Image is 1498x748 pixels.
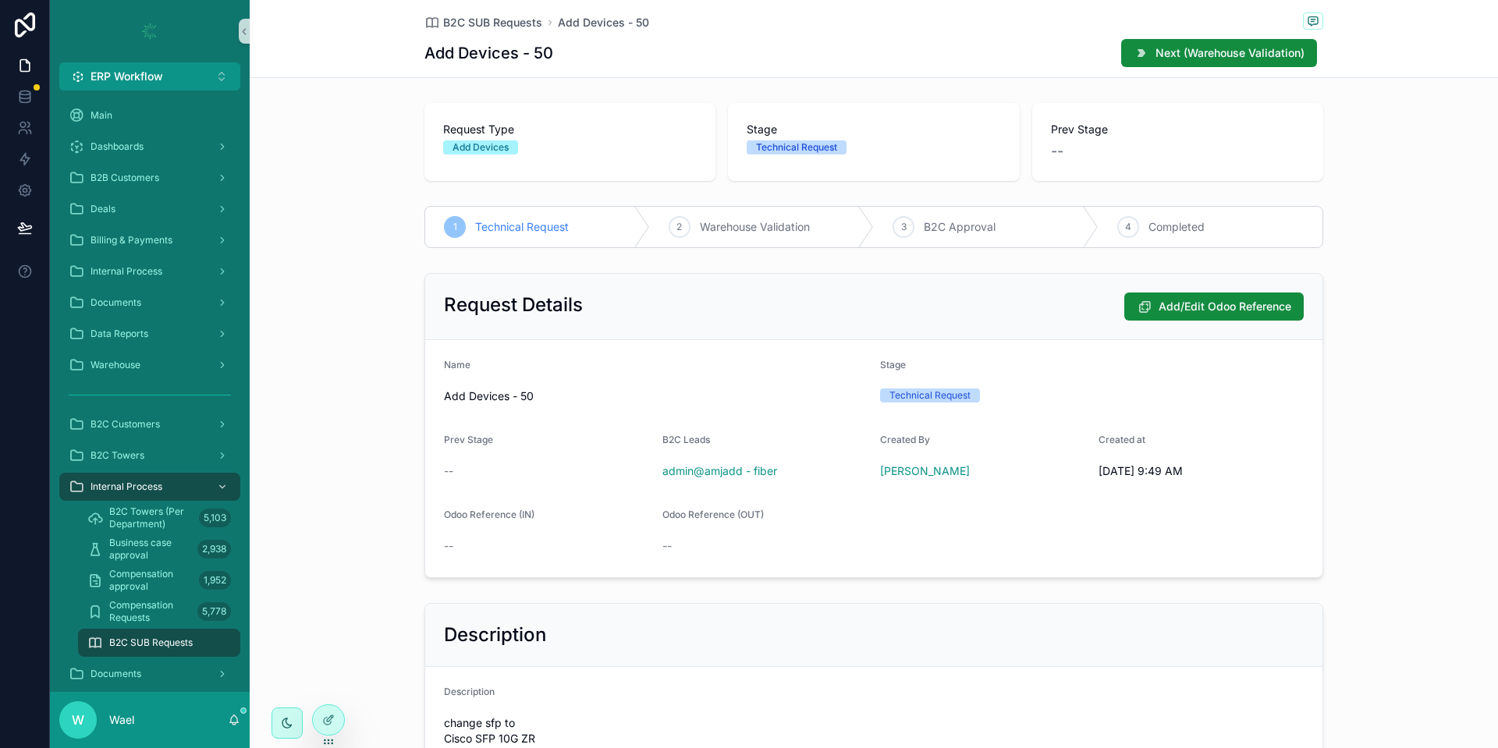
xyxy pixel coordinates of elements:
span: 1 [453,221,457,233]
span: B2C SUB Requests [109,636,193,649]
h2: Description [444,622,546,647]
span: Dashboards [91,140,144,153]
a: Internal Process [59,473,240,501]
span: -- [444,538,453,554]
span: -- [444,463,453,479]
a: Documents [59,289,240,317]
div: 1,952 [199,571,231,590]
a: B2C Customers [59,410,240,438]
span: B2C Towers [91,449,144,462]
img: App logo [137,19,162,44]
span: Odoo Reference (OUT) [662,509,764,520]
span: Data Reports [91,328,148,340]
span: Business case approval [109,537,191,562]
span: Documents [91,668,141,680]
a: Warehouse [59,351,240,379]
a: Add Devices - 50 [558,15,649,30]
span: [DATE] 9:49 AM [1099,463,1305,479]
div: 5,778 [197,602,231,621]
a: [PERSON_NAME] [880,463,970,479]
span: B2B Customers [91,172,159,184]
button: Add/Edit Odoo Reference [1124,292,1304,321]
span: Name [444,359,470,370]
div: Add Devices [453,140,509,154]
span: B2C Customers [91,418,160,431]
span: Completed [1148,219,1205,235]
a: Business case approval2,938 [78,535,240,563]
div: 2,938 [197,540,231,558]
a: Billing & Payments [59,226,240,254]
a: Main [59,101,240,129]
a: Dashboards [59,133,240,161]
span: Next (Warehouse Validation) [1155,45,1305,61]
a: B2B Customers [59,164,240,192]
span: W [72,711,84,729]
span: B2C SUB Requests [443,15,542,30]
span: Prev Stage [1051,122,1305,137]
span: B2C Approval [924,219,996,235]
a: Data Reports [59,320,240,348]
span: Add Devices - 50 [444,388,868,404]
span: Request Type [443,122,697,137]
span: Billing & Payments [91,234,172,246]
span: Stage [747,122,1000,137]
span: Internal Process [91,480,162,493]
span: Warehouse Validation [700,219,810,235]
a: B2C Towers (Per Department)5,103 [78,504,240,532]
span: Odoo Reference (IN) [444,509,534,520]
a: admin@amjadd - fiber [662,463,777,479]
span: Created By [880,434,930,445]
span: -- [662,538,672,554]
span: Technical Request [475,219,569,235]
div: scrollable content [50,90,250,692]
a: Internal Process [59,257,240,285]
span: 4 [1125,221,1131,233]
span: Deals [91,203,115,215]
h1: Add Devices - 50 [424,42,553,64]
span: B2C Leads [662,434,710,445]
a: Compensation approval1,952 [78,566,240,594]
span: ERP Workflow [91,69,163,84]
div: 5,103 [199,509,231,527]
button: Select Button [59,62,240,90]
span: Main [91,109,112,122]
span: -- [1051,140,1063,162]
span: Compensation Requests [109,599,191,624]
span: Prev Stage [444,434,493,445]
a: B2C Towers [59,441,240,470]
span: Compensation approval [109,568,193,593]
a: B2C SUB Requests [424,15,542,30]
h2: Request Details [444,292,583,317]
span: change sfp to Cisco SFP 10G ZR [444,715,650,746]
span: Created at [1099,434,1145,445]
span: Internal Process [91,265,162,278]
span: 2 [676,221,682,233]
span: Stage [880,359,906,370]
a: Deals [59,195,240,223]
span: 3 [901,221,907,233]
span: B2C Towers (Per Department) [109,505,193,530]
a: B2C SUB Requests [78,629,240,657]
a: Compensation Requests5,778 [78,597,240,626]
span: Documents [91,296,141,309]
div: Technical Request [756,140,837,154]
span: Warehouse [91,359,140,371]
p: Wael [109,712,134,728]
button: Next (Warehouse Validation) [1121,39,1317,67]
a: Documents [59,660,240,688]
span: Add/Edit Odoo Reference [1159,299,1291,314]
div: Technical Request [889,388,971,402]
span: Description [444,686,495,697]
